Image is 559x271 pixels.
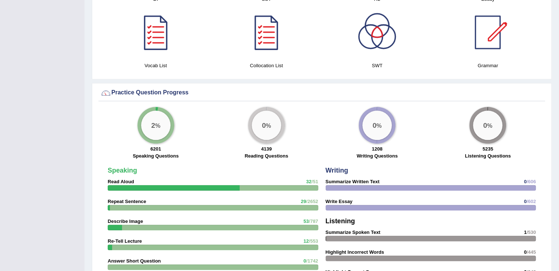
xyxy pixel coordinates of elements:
[524,179,526,184] span: 0
[483,121,487,129] big: 0
[524,230,526,235] span: 1
[150,146,161,152] strong: 6201
[527,230,536,235] span: /530
[306,199,318,204] span: /2652
[326,167,348,174] strong: Writing
[108,258,161,264] strong: Answer Short Question
[108,218,143,224] strong: Describe Image
[465,152,511,159] label: Listening Questions
[326,62,429,69] h4: SWT
[304,258,306,264] span: 0
[309,238,318,244] span: /553
[373,121,377,129] big: 0
[304,218,309,224] span: 53
[306,179,311,184] span: 32
[245,152,288,159] label: Reading Questions
[326,249,384,255] strong: Highlight Incorrect Words
[524,199,526,204] span: 0
[311,179,318,184] span: /51
[527,249,536,255] span: /445
[326,230,380,235] strong: Summarize Spoken Text
[104,62,207,69] h4: Vocab List
[108,167,137,174] strong: Speaking
[356,152,398,159] label: Writing Questions
[372,146,383,152] strong: 1208
[141,111,171,140] div: %
[215,62,318,69] h4: Collocation List
[151,121,155,129] big: 2
[524,249,526,255] span: 0
[306,258,318,264] span: /1742
[527,179,536,184] span: /606
[527,199,536,204] span: /602
[301,199,306,204] span: 29
[304,238,309,244] span: 12
[108,238,142,244] strong: Re-Tell Lecture
[362,111,392,140] div: %
[133,152,179,159] label: Speaking Questions
[309,218,318,224] span: /787
[108,179,134,184] strong: Read Aloud
[473,111,502,140] div: %
[262,121,266,129] big: 0
[100,87,543,98] div: Practice Question Progress
[483,146,493,152] strong: 5235
[108,199,146,204] strong: Repeat Sentence
[252,111,281,140] div: %
[436,62,540,69] h4: Grammar
[326,217,355,225] strong: Listening
[326,199,352,204] strong: Write Essay
[326,179,380,184] strong: Summarize Written Text
[261,146,272,152] strong: 4139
